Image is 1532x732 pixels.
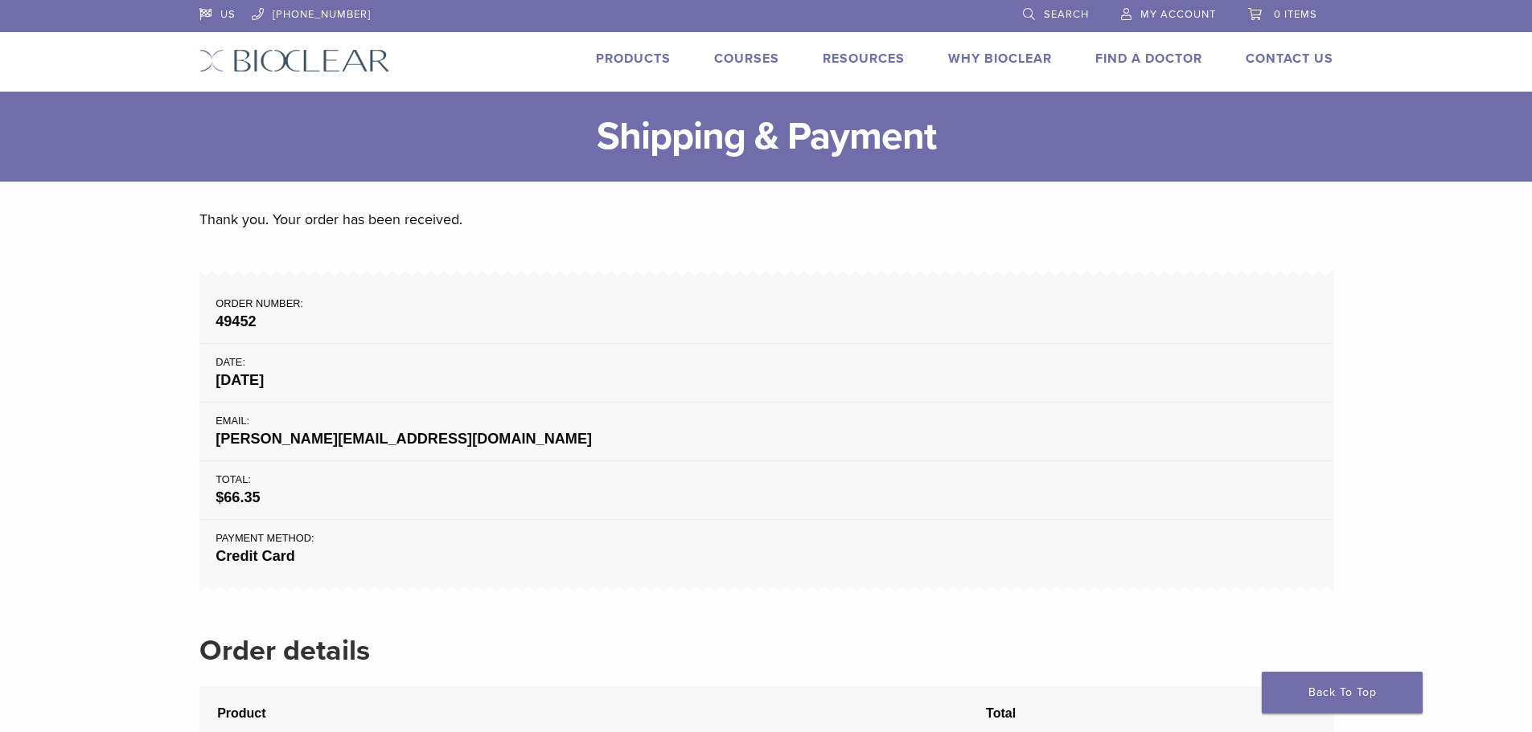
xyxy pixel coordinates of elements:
[216,428,1316,450] strong: [PERSON_NAME][EMAIL_ADDRESS][DOMAIN_NAME]
[199,344,1333,403] li: Date:
[199,49,390,72] img: Bioclear
[823,51,905,67] a: Resources
[216,489,224,505] span: $
[596,51,671,67] a: Products
[1246,51,1333,67] a: Contact Us
[216,370,1316,391] strong: [DATE]
[199,279,1333,344] li: Order number:
[1095,51,1202,67] a: Find A Doctor
[1274,8,1317,21] span: 0 items
[948,51,1052,67] a: Why Bioclear
[199,520,1333,584] li: Payment method:
[199,207,1333,231] p: Thank you. Your order has been received.
[199,403,1333,461] li: Email:
[216,546,1316,567] strong: Credit Card
[199,632,1333,670] h2: Order details
[216,311,1316,333] strong: 49452
[1140,8,1216,21] span: My Account
[714,51,779,67] a: Courses
[216,489,260,505] bdi: 66.35
[1044,8,1089,21] span: Search
[199,461,1333,520] li: Total:
[1262,672,1423,714] a: Back To Top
